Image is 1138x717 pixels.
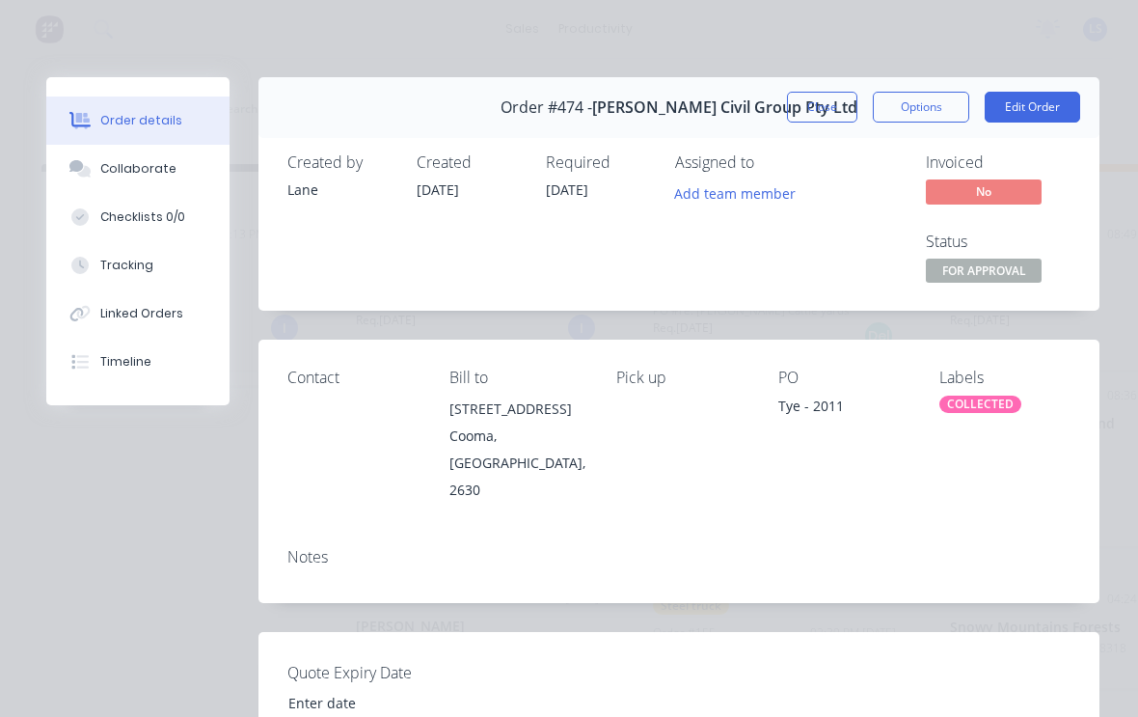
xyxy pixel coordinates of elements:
[46,290,230,338] button: Linked Orders
[546,153,652,172] div: Required
[939,369,1070,387] div: Labels
[100,257,153,274] div: Tracking
[449,396,585,504] div: [STREET_ADDRESS]Cooma, [GEOGRAPHIC_DATA], 2630
[985,92,1080,123] button: Edit Order
[778,369,909,387] div: PO
[287,661,528,684] label: Quote Expiry Date
[592,98,857,117] span: [PERSON_NAME] Civil Group Pty Ltd
[287,153,393,172] div: Created by
[46,338,230,386] button: Timeline
[616,369,747,387] div: Pick up
[287,548,1070,566] div: Notes
[46,145,230,193] button: Collaborate
[926,153,1070,172] div: Invoiced
[926,179,1042,204] span: No
[100,353,151,371] div: Timeline
[46,193,230,241] button: Checklists 0/0
[100,112,182,129] div: Order details
[926,259,1042,283] span: FOR APPROVAL
[939,396,1021,413] div: COLLECTED
[546,180,588,199] span: [DATE]
[926,259,1042,288] button: FOR APPROVAL
[501,98,592,117] span: Order #474 -
[926,233,1070,251] div: Status
[787,92,857,123] button: Close
[287,179,393,200] div: Lane
[46,97,230,145] button: Order details
[449,369,585,387] div: Bill to
[100,208,185,226] div: Checklists 0/0
[449,396,585,423] div: [STREET_ADDRESS]
[100,305,183,322] div: Linked Orders
[664,179,806,206] button: Add team member
[873,92,969,123] button: Options
[417,180,459,199] span: [DATE]
[287,369,419,387] div: Contact
[417,153,523,172] div: Created
[675,153,868,172] div: Assigned to
[778,396,909,423] div: Tye - 2011
[100,160,176,178] div: Collaborate
[675,179,806,206] button: Add team member
[46,241,230,290] button: Tracking
[449,423,585,504] div: Cooma, [GEOGRAPHIC_DATA], 2630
